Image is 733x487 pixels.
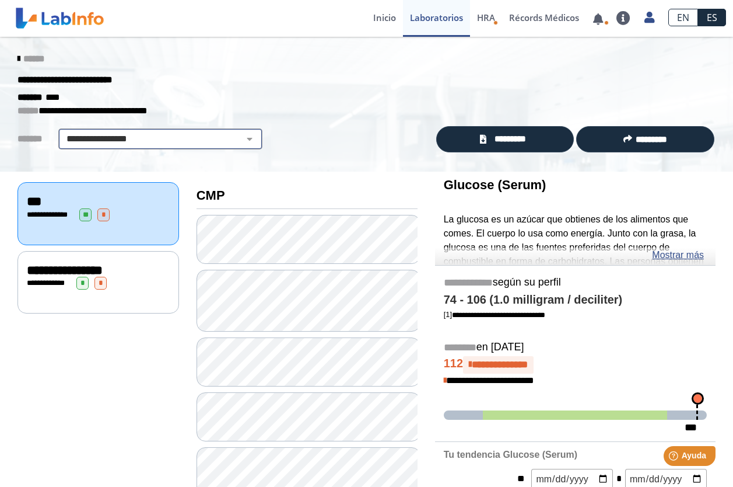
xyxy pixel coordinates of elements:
[444,310,545,319] a: [1]
[444,450,577,460] b: Tu tendencia Glucose (Serum)
[444,276,707,290] h5: según su perfil
[197,188,225,203] b: CMP
[444,356,707,374] h4: 112
[444,293,707,307] h4: 74 - 106 (1.0 milligram / deciliter)
[629,441,720,474] iframe: Help widget launcher
[668,9,698,26] a: EN
[444,213,707,338] p: La glucosa es un azúcar que obtienes de los alimentos que comes. El cuerpo lo usa como energía. J...
[444,178,546,192] b: Glucose (Serum)
[444,341,707,354] h5: en [DATE]
[477,12,495,23] span: HRA
[652,248,704,262] a: Mostrar más
[698,9,726,26] a: ES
